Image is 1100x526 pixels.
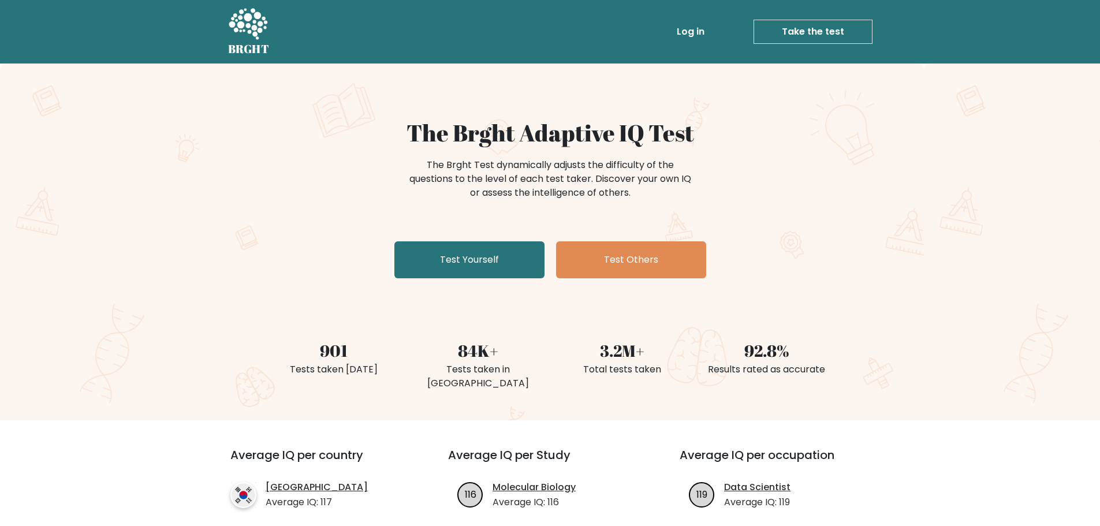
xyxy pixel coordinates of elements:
[230,482,256,508] img: country
[228,5,270,59] a: BRGHT
[557,363,688,376] div: Total tests taken
[724,495,790,509] p: Average IQ: 119
[269,119,832,147] h1: The Brght Adaptive IQ Test
[754,20,872,44] a: Take the test
[672,20,709,43] a: Log in
[702,338,832,363] div: 92.8%
[406,158,695,200] div: The Brght Test dynamically adjusts the difficulty of the questions to the level of each test take...
[266,495,368,509] p: Average IQ: 117
[413,338,543,363] div: 84K+
[394,241,545,278] a: Test Yourself
[413,363,543,390] div: Tests taken in [GEOGRAPHIC_DATA]
[269,338,399,363] div: 901
[557,338,688,363] div: 3.2M+
[230,448,407,476] h3: Average IQ per country
[269,363,399,376] div: Tests taken [DATE]
[493,480,576,494] a: Molecular Biology
[266,480,368,494] a: [GEOGRAPHIC_DATA]
[680,448,883,476] h3: Average IQ per occupation
[696,487,707,501] text: 119
[702,363,832,376] div: Results rated as accurate
[556,241,706,278] a: Test Others
[228,42,270,56] h5: BRGHT
[465,487,476,501] text: 116
[493,495,576,509] p: Average IQ: 116
[448,448,652,476] h3: Average IQ per Study
[724,480,790,494] a: Data Scientist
